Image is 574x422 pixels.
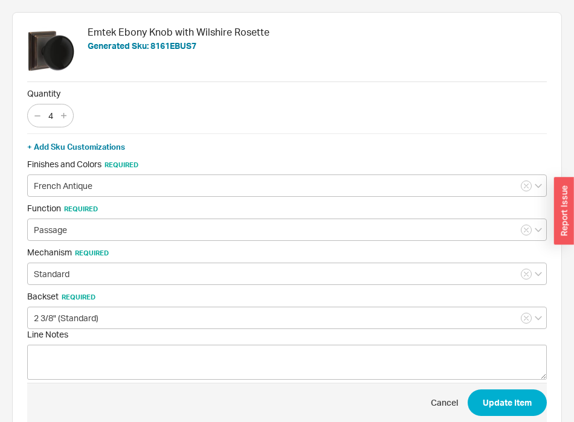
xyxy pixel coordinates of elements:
[64,205,98,213] span: Required
[27,174,547,197] input: Select an Option
[27,219,547,241] input: Select an Option
[27,345,547,380] textarea: Line Notes
[27,263,547,285] input: Select an Option
[88,27,269,37] h4: Emtek Ebony Knob with Wilshire Rosette
[27,247,109,257] span: Mechanism
[62,293,95,301] span: Required
[27,329,547,340] span: Line Notes
[75,249,109,257] span: Required
[88,42,269,50] h5: Generated Sku: 8161EBUS7
[27,88,547,99] span: Quantity
[431,397,458,409] span: Cancel
[535,184,542,188] svg: open menu
[27,141,125,152] button: + Add Sku Customizations
[483,395,532,410] span: Update Item
[535,228,542,232] svg: open menu
[27,307,547,329] input: Select an Option
[27,27,76,75] img: 85dsnpcnav-2024-02-26T201317Z-8161EBUS10B_EM_KO_me264n
[27,203,98,213] span: Function
[27,159,138,169] span: Finishes and Colors
[535,316,542,321] svg: open menu
[468,389,547,416] button: Update Item
[535,272,542,277] svg: open menu
[27,291,95,301] span: Backset
[105,161,138,169] span: Required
